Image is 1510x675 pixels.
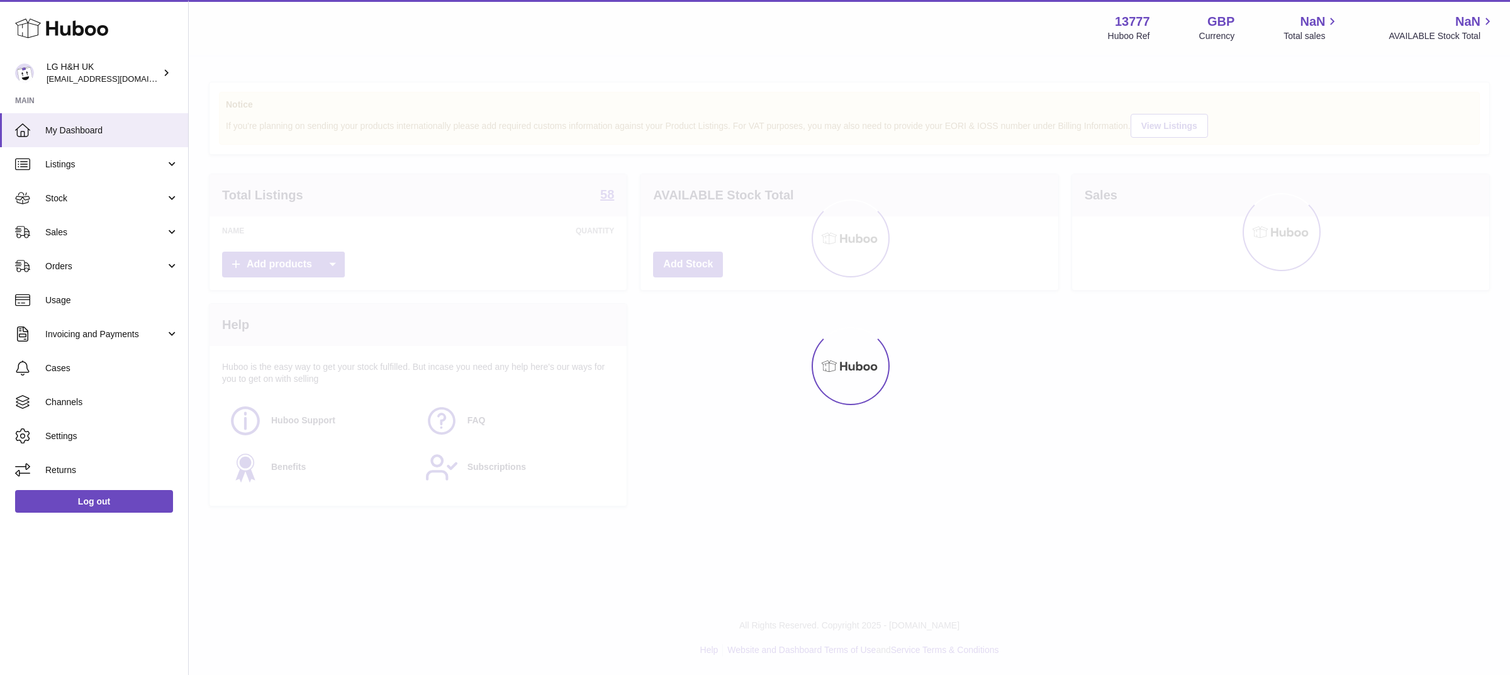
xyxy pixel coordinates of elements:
div: Currency [1199,30,1235,42]
strong: 13777 [1115,13,1150,30]
div: LG H&H UK [47,61,160,85]
span: [EMAIL_ADDRESS][DOMAIN_NAME] [47,74,185,84]
span: Invoicing and Payments [45,328,165,340]
span: NaN [1300,13,1325,30]
a: NaN Total sales [1283,13,1339,42]
span: NaN [1455,13,1480,30]
a: NaN AVAILABLE Stock Total [1389,13,1495,42]
div: Huboo Ref [1108,30,1150,42]
span: Stock [45,192,165,204]
img: veechen@lghnh.co.uk [15,64,34,82]
a: Log out [15,490,173,513]
span: Returns [45,464,179,476]
span: My Dashboard [45,125,179,137]
strong: GBP [1207,13,1234,30]
span: Sales [45,226,165,238]
span: Cases [45,362,179,374]
span: Listings [45,159,165,170]
span: Total sales [1283,30,1339,42]
span: Orders [45,260,165,272]
span: AVAILABLE Stock Total [1389,30,1495,42]
span: Settings [45,430,179,442]
span: Usage [45,294,179,306]
span: Channels [45,396,179,408]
